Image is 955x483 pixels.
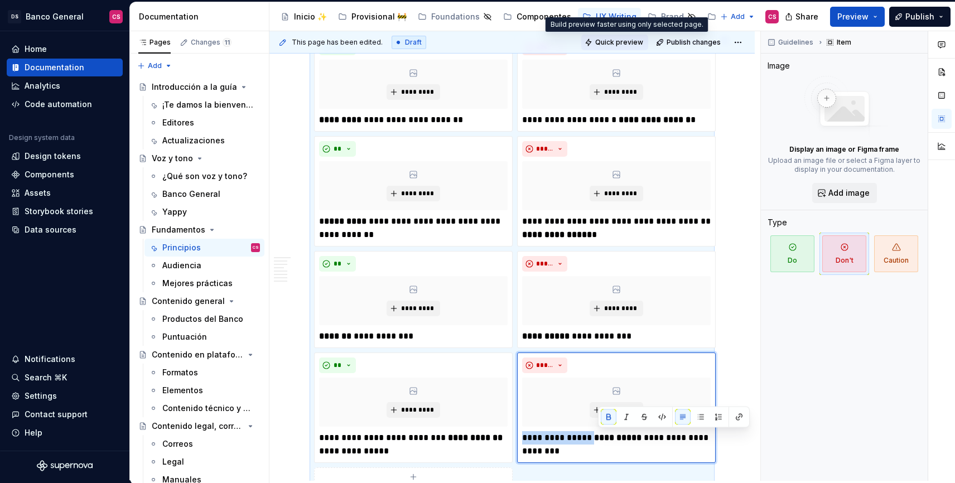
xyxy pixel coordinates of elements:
[2,4,127,28] button: DSBanco GeneralCS
[25,354,75,365] div: Notifications
[7,369,123,387] button: Search ⌘K
[653,35,726,50] button: Publish changes
[292,38,383,47] span: This page has been edited.
[9,133,75,142] div: Design system data
[162,403,254,414] div: Contenido técnico y explicativo
[144,203,264,221] a: Yappy
[144,185,264,203] a: Banco General
[596,11,636,22] div: UX Writing
[162,171,247,182] div: ¿Qué son voz y tono?
[546,17,708,32] div: Build preview faster using only selected page.
[144,435,264,453] a: Correos
[144,132,264,149] a: Actualizaciones
[7,95,123,113] a: Code automation
[223,38,231,47] span: 11
[25,409,88,420] div: Contact support
[162,278,233,289] div: Mejores prácticas
[112,12,120,21] div: CS
[37,460,93,471] svg: Supernova Logo
[25,187,51,199] div: Assets
[828,187,870,199] span: Add image
[25,99,92,110] div: Code automation
[25,224,76,235] div: Data sources
[25,80,60,91] div: Analytics
[276,8,331,26] a: Inicio ✨
[789,145,899,154] p: Display an image or Figma frame
[578,8,641,26] a: UX Writing
[7,202,123,220] a: Storybook stories
[144,167,264,185] a: ¿Qué son voz y tono?
[144,381,264,399] a: Elementos
[134,417,264,435] a: Contenido legal, correos, manuales y otros
[152,349,244,360] div: Contenido en plataformas
[768,217,787,228] div: Type
[7,221,123,239] a: Data sources
[779,7,826,27] button: Share
[152,296,225,307] div: Contenido general
[152,421,244,432] div: Contenido legal, correos, manuales y otros
[162,242,201,253] div: Principios
[7,147,123,165] a: Design tokens
[7,40,123,58] a: Home
[144,453,264,471] a: Legal
[162,367,198,378] div: Formatos
[162,117,194,128] div: Editores
[768,233,817,275] button: Do
[144,239,264,257] a: PrincipiosCS
[8,10,21,23] div: DS
[830,7,885,27] button: Preview
[7,405,123,423] button: Contact support
[162,206,187,218] div: Yappy
[25,44,47,55] div: Home
[148,61,162,70] span: Add
[294,11,327,22] div: Inicio ✨
[778,38,813,47] span: Guidelines
[25,62,84,73] div: Documentation
[144,399,264,417] a: Contenido técnico y explicativo
[819,233,869,275] button: Don't
[144,310,264,328] a: Productos del Banco
[667,38,721,47] span: Publish changes
[134,78,264,96] a: Introducción a la guía
[25,206,93,217] div: Storybook stories
[812,183,877,203] button: Add image
[144,96,264,114] a: ¡Te damos la bienvenida! 🚀
[595,38,643,47] span: Quick preview
[499,8,576,26] a: Componentes
[162,313,243,325] div: Productos del Banco
[334,8,411,26] a: Provisional 🚧
[764,35,818,50] button: Guidelines
[7,59,123,76] a: Documentation
[889,7,951,27] button: Publish
[276,6,715,28] div: Page tree
[138,38,171,47] div: Pages
[25,151,81,162] div: Design tokens
[253,242,259,253] div: CS
[717,9,759,25] button: Add
[703,8,753,26] a: PoC
[837,11,869,22] span: Preview
[134,346,264,364] a: Contenido en plataformas
[405,38,422,47] span: Draft
[413,8,496,26] a: Foundations
[162,438,193,450] div: Correos
[152,81,237,93] div: Introducción a la guía
[162,260,201,271] div: Audiencia
[134,58,176,74] button: Add
[162,331,207,342] div: Puntuación
[822,235,866,272] span: Don't
[134,221,264,239] a: Fundamentos
[25,169,74,180] div: Components
[144,257,264,274] a: Audiencia
[144,364,264,381] a: Formatos
[643,8,701,26] a: Brand
[134,292,264,310] a: Contenido general
[7,77,123,95] a: Analytics
[162,385,203,396] div: Elementos
[25,427,42,438] div: Help
[162,99,254,110] div: ¡Te damos la bienvenida! 🚀
[162,189,220,200] div: Banco General
[25,372,67,383] div: Search ⌘K
[191,38,231,47] div: Changes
